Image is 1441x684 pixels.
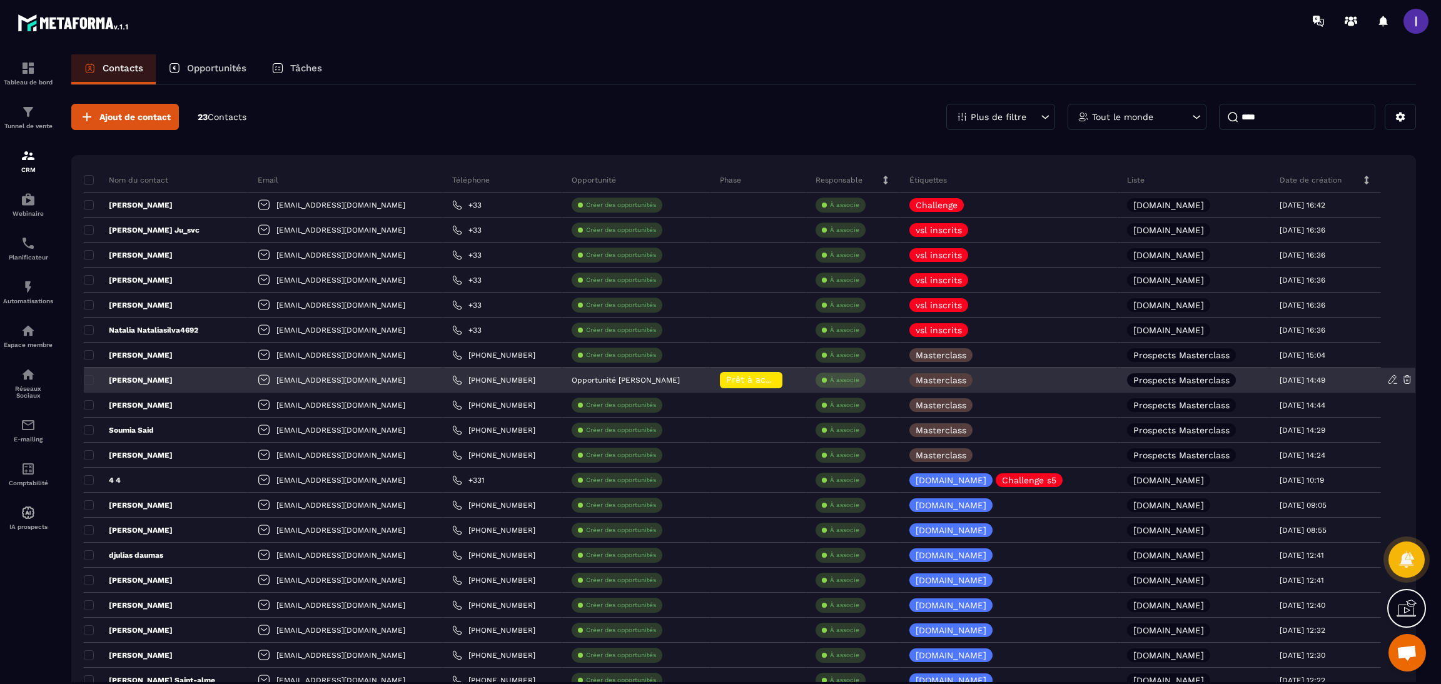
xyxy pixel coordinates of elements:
[916,276,962,284] p: vsl inscrits
[586,651,656,660] p: Créer des opportunités
[3,523,53,530] p: IA prospects
[84,650,173,660] p: [PERSON_NAME]
[1280,175,1342,185] p: Date de création
[3,408,53,452] a: emailemailE-mailing
[1280,376,1325,385] p: [DATE] 14:49
[103,63,143,74] p: Contacts
[830,351,859,360] p: À associe
[1280,201,1325,209] p: [DATE] 16:42
[1280,351,1325,360] p: [DATE] 15:04
[1280,326,1325,334] p: [DATE] 16:36
[1133,526,1204,535] p: [DOMAIN_NAME]
[586,226,656,234] p: Créer des opportunités
[1388,634,1426,671] a: Ouvrir le chat
[916,326,962,334] p: vsl inscrits
[99,111,171,123] span: Ajout de contact
[1280,576,1324,585] p: [DATE] 12:41
[452,375,535,385] a: [PHONE_NUMBER]
[830,251,859,259] p: À associe
[586,451,656,460] p: Créer des opportunités
[586,526,656,535] p: Créer des opportunités
[452,650,535,660] a: [PHONE_NUMBER]
[830,576,859,585] p: À associe
[586,626,656,635] p: Créer des opportunités
[18,11,130,34] img: logo
[84,300,173,310] p: [PERSON_NAME]
[452,525,535,535] a: [PHONE_NUMBER]
[452,575,535,585] a: [PHONE_NUMBER]
[586,251,656,259] p: Créer des opportunités
[916,376,966,385] p: Masterclass
[3,79,53,86] p: Tableau de bord
[830,301,859,309] p: À associe
[586,401,656,410] p: Créer des opportunités
[916,426,966,435] p: Masterclass
[452,625,535,635] a: [PHONE_NUMBER]
[84,450,173,460] p: [PERSON_NAME]
[452,275,482,285] a: +33
[84,575,173,585] p: [PERSON_NAME]
[1127,175,1145,185] p: Liste
[830,526,859,535] p: À associe
[84,175,168,185] p: Nom du contact
[21,192,36,207] img: automations
[1133,501,1204,510] p: [DOMAIN_NAME]
[84,500,173,510] p: [PERSON_NAME]
[452,550,535,560] a: [PHONE_NUMBER]
[586,501,656,510] p: Créer des opportunités
[84,550,163,560] p: djulias daumas
[720,175,741,185] p: Phase
[290,63,322,74] p: Tâches
[1133,401,1230,410] p: Prospects Masterclass
[3,358,53,408] a: social-networksocial-networkRéseaux Sociaux
[1133,201,1204,209] p: [DOMAIN_NAME]
[84,400,173,410] p: [PERSON_NAME]
[916,626,986,635] p: [DOMAIN_NAME]
[1002,476,1056,485] p: Challenge s5
[1280,551,1324,560] p: [DATE] 12:41
[3,341,53,348] p: Espace membre
[830,451,859,460] p: À associe
[452,225,482,235] a: +33
[916,526,986,535] p: [DOMAIN_NAME]
[1133,376,1230,385] p: Prospects Masterclass
[3,254,53,261] p: Planificateur
[452,425,535,435] a: [PHONE_NUMBER]
[586,276,656,284] p: Créer des opportunités
[84,275,173,285] p: [PERSON_NAME]
[916,576,986,585] p: [DOMAIN_NAME]
[1133,601,1204,610] p: [DOMAIN_NAME]
[1133,551,1204,560] p: [DOMAIN_NAME]
[830,601,859,610] p: À associe
[830,651,859,660] p: À associe
[586,351,656,360] p: Créer des opportunités
[84,375,173,385] p: [PERSON_NAME]
[21,61,36,76] img: formation
[21,104,36,119] img: formation
[1280,501,1327,510] p: [DATE] 09:05
[3,210,53,217] p: Webinaire
[3,385,53,399] p: Réseaux Sociaux
[71,54,156,84] a: Contacts
[1280,651,1325,660] p: [DATE] 12:30
[830,401,859,410] p: À associe
[452,300,482,310] a: +33
[259,54,335,84] a: Tâches
[572,175,616,185] p: Opportunité
[909,175,947,185] p: Étiquettes
[452,175,490,185] p: Téléphone
[198,111,246,123] p: 23
[830,551,859,560] p: À associe
[586,476,656,485] p: Créer des opportunités
[84,525,173,535] p: [PERSON_NAME]
[1280,451,1325,460] p: [DATE] 14:24
[3,270,53,314] a: automationsautomationsAutomatisations
[1133,576,1204,585] p: [DOMAIN_NAME]
[916,601,986,610] p: [DOMAIN_NAME]
[1133,276,1204,284] p: [DOMAIN_NAME]
[84,325,198,335] p: Natalia Nataliasilva4692
[84,475,121,485] p: 4 4
[258,175,278,185] p: Email
[84,600,173,610] p: [PERSON_NAME]
[452,200,482,210] a: +33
